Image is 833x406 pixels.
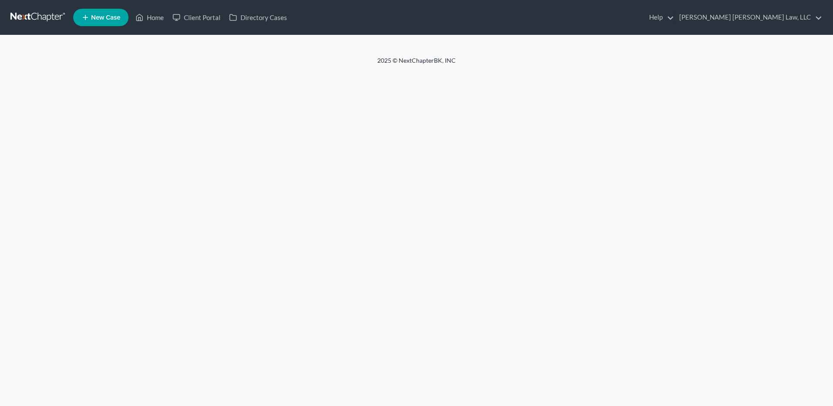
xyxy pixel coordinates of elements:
new-legal-case-button: New Case [73,9,129,26]
a: Help [645,10,674,25]
a: Client Portal [168,10,225,25]
a: [PERSON_NAME] [PERSON_NAME] Law, LLC [675,10,822,25]
div: 2025 © NextChapterBK, INC [168,56,665,72]
a: Directory Cases [225,10,291,25]
a: Home [131,10,168,25]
